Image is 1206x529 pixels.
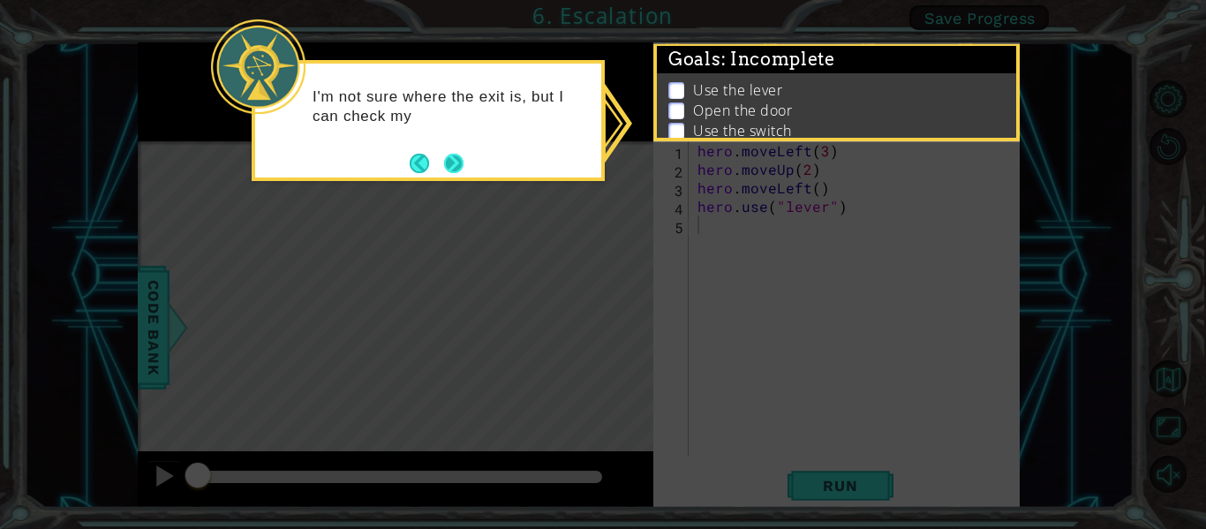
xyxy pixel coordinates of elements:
[693,121,792,140] p: Use the switch
[410,154,444,173] button: Back
[693,101,792,120] p: Open the door
[721,49,835,70] span: : Incomplete
[693,80,782,100] p: Use the lever
[313,87,589,126] p: I'm not sure where the exit is, but I can check my
[668,49,835,71] span: Goals
[442,152,464,174] button: Next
